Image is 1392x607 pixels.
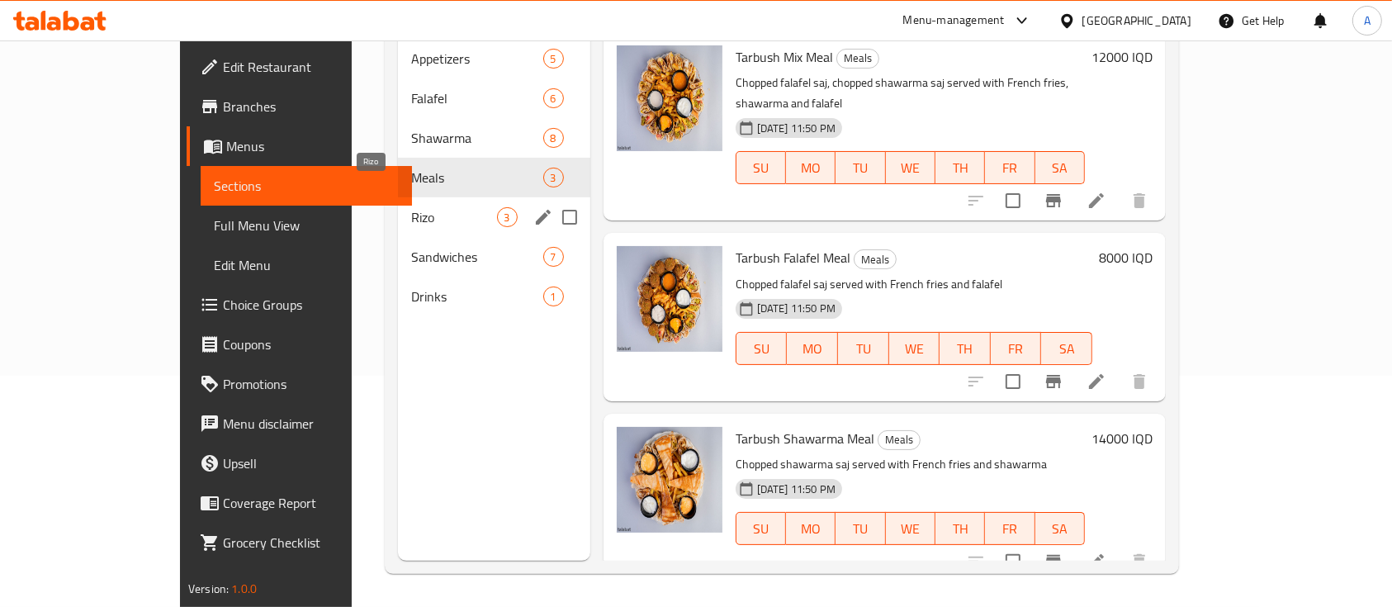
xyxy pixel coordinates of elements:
span: Appetizers [411,49,542,69]
a: Promotions [187,364,413,404]
button: TH [940,332,991,365]
div: Meals [854,249,897,269]
span: Coupons [223,334,400,354]
p: Chopped falafel saj, chopped shawarma saj served with French fries, shawarma and falafel [736,73,1085,114]
span: Select to update [996,544,1030,579]
div: Sandwiches7 [398,237,589,277]
span: SA [1042,517,1078,541]
div: Meals [836,49,879,69]
span: Meals [878,430,920,449]
div: Shawarma8 [398,118,589,158]
button: FR [985,151,1035,184]
button: delete [1120,181,1159,221]
div: Falafel6 [398,78,589,118]
button: delete [1120,542,1159,581]
span: Coverage Report [223,493,400,513]
a: Edit menu item [1087,372,1106,391]
span: [DATE] 11:50 PM [750,481,842,497]
span: SU [743,337,781,361]
button: SA [1035,512,1085,545]
span: Edit Menu [214,255,400,275]
button: delete [1120,362,1159,401]
div: Meals [411,168,542,187]
a: Edit Menu [201,245,413,285]
span: FR [992,517,1028,541]
span: MO [793,517,829,541]
span: Branches [223,97,400,116]
img: Tarbush Falafel Meal [617,246,722,352]
span: WE [892,156,929,180]
nav: Menu sections [398,32,589,323]
span: Select to update [996,364,1030,399]
a: Edit menu item [1087,191,1106,211]
span: Meals [837,49,878,68]
span: TH [946,337,984,361]
span: Promotions [223,374,400,394]
span: TH [942,517,978,541]
span: SA [1048,337,1086,361]
span: TH [942,156,978,180]
span: Tarbush Shawarma Meal [736,426,874,451]
button: edit [531,205,556,230]
span: Grocery Checklist [223,533,400,552]
span: Sandwiches [411,247,542,267]
button: TH [935,512,985,545]
span: Choice Groups [223,295,400,315]
span: [DATE] 11:50 PM [750,121,842,136]
span: Shawarma [411,128,542,148]
span: Drinks [411,287,542,306]
span: TU [842,156,878,180]
button: WE [889,332,940,365]
button: FR [985,512,1035,545]
a: Upsell [187,443,413,483]
span: Select to update [996,183,1030,218]
a: Edit menu item [1087,552,1106,571]
div: Falafel [411,88,542,108]
div: Menu-management [903,11,1005,31]
div: Meals [878,430,921,450]
a: Menu disclaimer [187,404,413,443]
a: Full Menu View [201,206,413,245]
span: Rizo [411,207,496,227]
span: [DATE] 11:50 PM [750,301,842,316]
div: items [543,49,564,69]
button: Branch-specific-item [1034,362,1073,401]
span: WE [892,517,929,541]
span: Version: [188,578,229,600]
span: A [1364,12,1371,30]
a: Sections [201,166,413,206]
div: Meals3 [398,158,589,197]
span: WE [896,337,934,361]
span: Tarbush Mix Meal [736,45,833,69]
span: TU [842,517,878,541]
p: Chopped falafel saj served with French fries and falafel [736,274,1092,295]
button: SU [736,512,786,545]
a: Coupons [187,325,413,364]
span: 5 [544,51,563,67]
button: MO [787,332,838,365]
span: SA [1042,156,1078,180]
span: SU [743,517,779,541]
button: Branch-specific-item [1034,181,1073,221]
span: 3 [544,170,563,186]
button: Branch-specific-item [1034,542,1073,581]
span: Menus [226,136,400,156]
span: Full Menu View [214,216,400,235]
div: Drinks1 [398,277,589,316]
span: MO [793,156,829,180]
button: SA [1035,151,1085,184]
h6: 14000 IQD [1091,427,1153,450]
span: 8 [544,130,563,146]
a: Branches [187,87,413,126]
img: Tarbush Shawarma Meal [617,427,722,533]
span: SU [743,156,779,180]
div: items [497,207,518,227]
a: Coverage Report [187,483,413,523]
span: Tarbush Falafel Meal [736,245,850,270]
button: MO [786,512,836,545]
a: Edit Restaurant [187,47,413,87]
span: FR [992,156,1028,180]
span: Sections [214,176,400,196]
div: Appetizers5 [398,39,589,78]
span: MO [793,337,831,361]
